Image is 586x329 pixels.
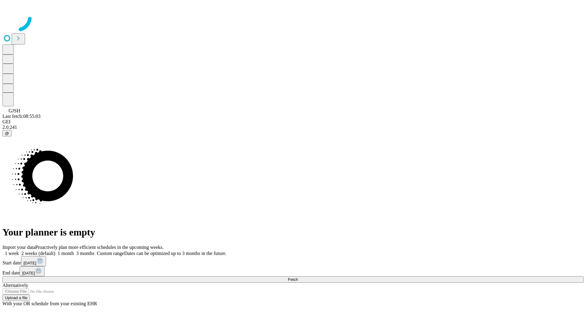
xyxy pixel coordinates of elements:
[24,261,36,265] span: [DATE]
[2,227,584,238] h1: Your planner is empty
[2,266,584,276] div: End date
[124,251,226,256] span: Dates can be optimized up to 3 months in the future.
[21,251,55,256] span: 2 weeks (default)
[21,256,46,266] button: [DATE]
[58,251,74,256] span: 1 month
[76,251,94,256] span: 3 months
[2,119,584,125] div: GEI
[97,251,124,256] span: Custom range
[35,245,164,250] span: Proactively plan more efficient schedules in the upcoming weeks.
[2,276,584,283] button: Fetch
[22,271,35,275] span: [DATE]
[2,283,28,288] span: Alternatively
[20,266,45,276] button: [DATE]
[5,131,9,136] span: @
[2,295,30,301] button: Upload a file
[288,277,298,282] span: Fetch
[2,256,584,266] div: Start date
[9,108,20,113] span: GJSH
[2,245,35,250] span: Import your data
[2,301,97,306] span: With your OR schedule from your existing EHR
[2,125,584,130] div: 2.0.241
[5,251,19,256] span: 1 week
[2,114,41,119] span: Last fetch: 08:55:03
[2,130,12,136] button: @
